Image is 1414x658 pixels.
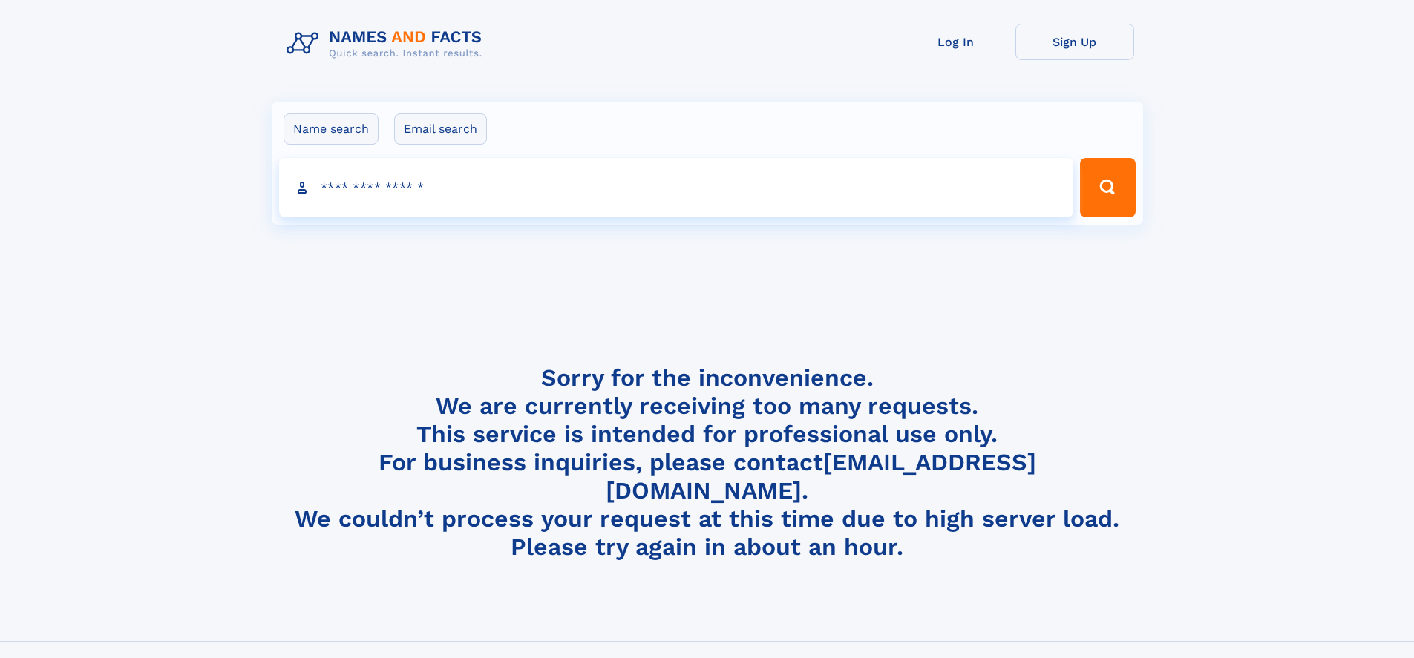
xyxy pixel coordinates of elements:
[897,24,1015,60] a: Log In
[284,113,379,145] label: Name search
[1015,24,1134,60] a: Sign Up
[279,158,1074,217] input: search input
[281,363,1134,562] h4: Sorry for the inconvenience. We are currently receiving too many requests. This service is intend...
[394,113,487,145] label: Email search
[281,24,494,64] img: Logo Names and Facts
[606,448,1036,504] a: [EMAIL_ADDRESS][DOMAIN_NAME]
[1080,158,1135,217] button: Search Button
